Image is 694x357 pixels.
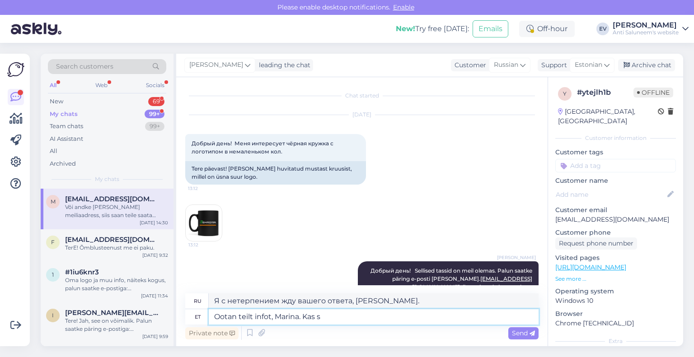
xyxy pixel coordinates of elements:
[555,275,676,283] p: See more ...
[94,79,109,91] div: Web
[563,90,567,97] span: y
[51,239,55,246] span: f
[188,185,222,192] span: 13:12
[142,252,168,259] div: [DATE] 9:32
[192,140,335,155] span: Добрый день! Меня интересует чёрная кружка с логотипом в немаленьком кол.
[148,97,164,106] div: 69
[65,203,168,219] div: Või andke [PERSON_NAME] meiliaadress, siis saan teile saata pakkumise. Vajalik siiski teada kogust.
[575,60,602,70] span: Estonian
[145,110,164,119] div: 99+
[65,244,168,252] div: TerE! Õmblusteenust me ei paku.
[209,293,539,309] textarea: Я с нетерпением жду вашего ответа, [PERSON_NAME].
[65,268,99,276] span: #1iu6knr3
[613,22,689,36] a: [PERSON_NAME]Anti Saluneem's website
[613,22,679,29] div: [PERSON_NAME]
[596,23,609,35] div: EV
[188,241,222,248] span: 13:12
[65,309,159,317] span: ilona.gurjanova@icloud.com
[555,134,676,142] div: Customer information
[142,333,168,340] div: [DATE] 9:59
[555,205,676,215] p: Customer email
[52,312,54,319] span: i
[538,60,567,70] div: Support
[50,134,83,144] div: AI Assistant
[56,62,113,71] span: Search customers
[95,175,119,183] span: My chats
[633,88,673,97] span: Offline
[555,159,676,172] input: Add a tag
[194,293,202,309] div: ru
[555,296,676,306] p: Windows 10
[52,271,54,278] span: 1
[145,122,164,131] div: 99+
[48,79,58,91] div: All
[50,147,57,156] div: All
[185,327,239,339] div: Private note
[396,24,415,33] b: New!
[370,267,534,298] span: Добрый день! Sellised tassid on meil olemas. Palun saatke päring e-posti [PERSON_NAME]. , lisage ...
[613,29,679,36] div: Anti Saluneem's website
[451,60,486,70] div: Customer
[50,122,83,131] div: Team chats
[186,205,222,241] img: Attachment
[494,60,518,70] span: Russian
[65,236,159,244] span: flamingokek@gmail.com
[558,107,658,126] div: [GEOGRAPHIC_DATA], [GEOGRAPHIC_DATA]
[555,287,676,296] p: Operating system
[140,219,168,226] div: [DATE] 14:30
[50,97,63,106] div: New
[195,309,201,325] div: et
[555,148,676,157] p: Customer tags
[185,111,539,119] div: [DATE]
[555,237,637,250] div: Request phone number
[555,215,676,224] p: [EMAIL_ADDRESS][DOMAIN_NAME]
[7,61,24,78] img: Askly Logo
[497,254,536,261] span: [PERSON_NAME]
[185,161,366,185] div: Tere päevast! [PERSON_NAME] huvitatud mustast kruusist, millel on üsna suur logo.
[555,228,676,237] p: Customer phone
[50,159,76,168] div: Archived
[51,198,56,205] span: m
[512,329,535,337] span: Send
[65,195,159,203] span: marina@shroma.ee
[65,276,168,292] div: Oma logo ja muu info, näiteks kogus, palun saatke e-postiga: [EMAIL_ADDRESS][DOMAIN_NAME]
[144,79,166,91] div: Socials
[141,292,168,299] div: [DATE] 11:34
[555,319,676,328] p: Chrome [TECHNICAL_ID]
[555,176,676,185] p: Customer name
[618,59,675,71] div: Archive chat
[255,60,310,70] div: leading the chat
[209,309,539,325] textarea: Ootan teilt infot, Marina. Kas s
[50,110,78,119] div: My chats
[555,263,626,271] a: [URL][DOMAIN_NAME]
[577,87,633,98] div: # ytejlh1b
[555,253,676,263] p: Visited pages
[390,3,417,11] span: Enable
[396,23,469,34] div: Try free [DATE]:
[555,309,676,319] p: Browser
[65,317,168,333] div: Tere! Jah, see on võimalik. Palun saatke päring e-postiga: [EMAIL_ADDRESS][DOMAIN_NAME] Lisage ju...
[556,190,666,199] input: Add name
[189,60,243,70] span: [PERSON_NAME]
[473,20,508,37] button: Emails
[519,21,575,37] div: Off-hour
[185,92,539,100] div: Chat started
[555,337,676,345] div: Extra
